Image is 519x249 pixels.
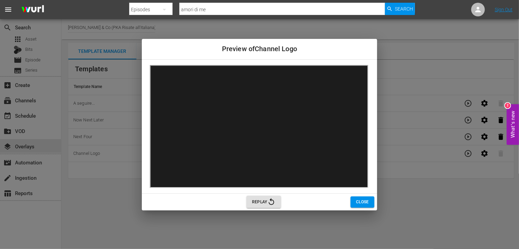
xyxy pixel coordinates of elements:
button: Close [351,196,374,208]
span: Search [395,3,413,15]
span: Replay [252,198,276,206]
img: ans4CAIJ8jUAAAAAAAAAAAAAAAAAAAAAAAAgQb4GAAAAAAAAAAAAAAAAAAAAAAAAJMjXAAAAAAAAAAAAAAAAAAAAAAAAgAT5G... [16,2,49,18]
a: Sign Out [495,7,513,12]
span: Close [356,199,369,206]
button: Open Feedback Widget [507,104,519,145]
button: Replay [247,196,281,208]
span: menu [4,5,12,14]
span: Preview of Channel Logo [222,45,297,53]
div: 2 [505,103,510,108]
